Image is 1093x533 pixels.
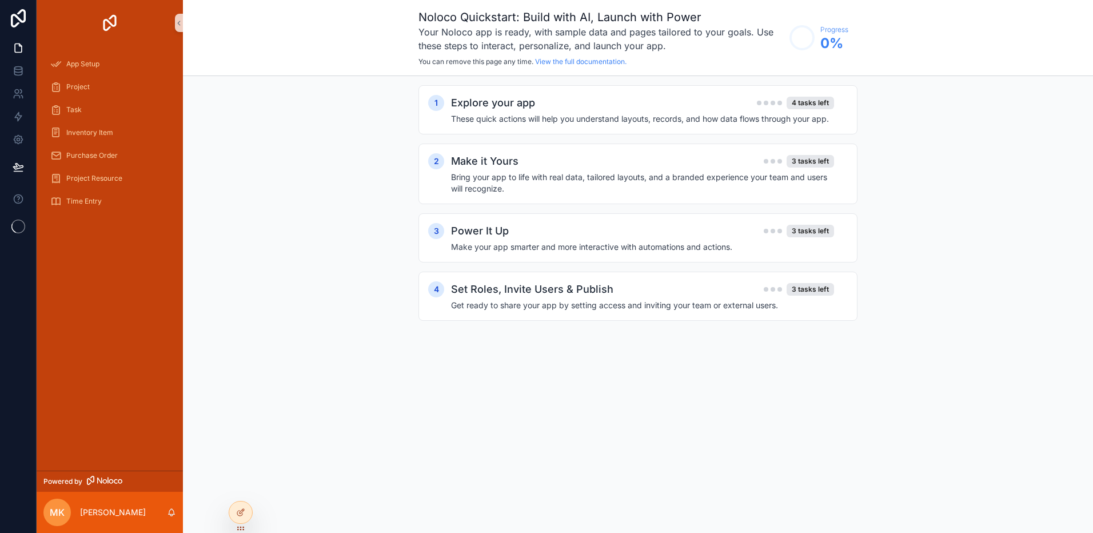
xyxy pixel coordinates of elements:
span: You can remove this page any time. [418,57,533,66]
a: App Setup [43,54,176,74]
span: Powered by [43,477,82,486]
span: 0 % [820,34,848,53]
h4: Get ready to share your app by setting access and inviting your team or external users. [451,300,834,311]
h1: Noloco Quickstart: Build with AI, Launch with Power [418,9,784,25]
h4: These quick actions will help you understand layouts, records, and how data flows through your app. [451,113,834,125]
div: 2 [428,153,444,169]
div: scrollable content [183,76,1093,353]
span: Project Resource [66,174,122,183]
div: scrollable content [37,46,183,226]
div: 1 [428,95,444,111]
h4: Make your app smarter and more interactive with automations and actions. [451,241,834,253]
a: Time Entry [43,191,176,212]
div: 4 [428,281,444,297]
h3: Your Noloco app is ready, with sample data and pages tailored to your goals. Use these steps to i... [418,25,784,53]
a: Powered by [37,471,183,492]
img: App logo [101,14,119,32]
h2: Make it Yours [451,153,518,169]
div: 3 tasks left [787,225,834,237]
span: Inventory Item [66,128,113,137]
div: 3 [428,223,444,239]
div: 3 tasks left [787,283,834,296]
h2: Explore your app [451,95,535,111]
p: [PERSON_NAME] [80,507,146,518]
span: Time Entry [66,197,102,206]
a: Project [43,77,176,97]
span: Purchase Order [66,151,118,160]
a: Purchase Order [43,145,176,166]
a: Project Resource [43,168,176,189]
span: MK [50,506,65,519]
h2: Power It Up [451,223,509,239]
span: App Setup [66,59,99,69]
a: Task [43,100,176,120]
h4: Bring your app to life with real data, tailored layouts, and a branded experience your team and u... [451,172,834,194]
a: View the full documentation. [535,57,627,66]
a: Inventory Item [43,122,176,143]
h2: Set Roles, Invite Users & Publish [451,281,613,297]
span: Project [66,82,90,92]
span: Progress [820,25,848,34]
div: 3 tasks left [787,155,834,168]
span: Task [66,105,82,114]
div: 4 tasks left [787,97,834,109]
